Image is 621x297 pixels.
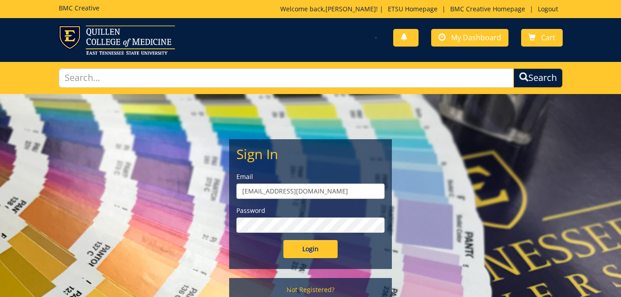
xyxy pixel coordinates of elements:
[236,172,385,181] label: Email
[59,25,175,55] img: ETSU logo
[236,146,385,161] h2: Sign In
[533,5,563,13] a: Logout
[521,29,563,47] a: Cart
[383,5,442,13] a: ETSU Homepage
[280,5,563,14] p: Welcome back, ! | | |
[236,206,385,215] label: Password
[446,5,530,13] a: BMC Creative Homepage
[59,5,99,11] h5: BMC Creative
[513,68,563,88] button: Search
[541,33,555,42] span: Cart
[431,29,508,47] a: My Dashboard
[59,68,514,88] input: Search...
[451,33,501,42] span: My Dashboard
[325,5,376,13] a: [PERSON_NAME]
[283,240,338,258] input: Login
